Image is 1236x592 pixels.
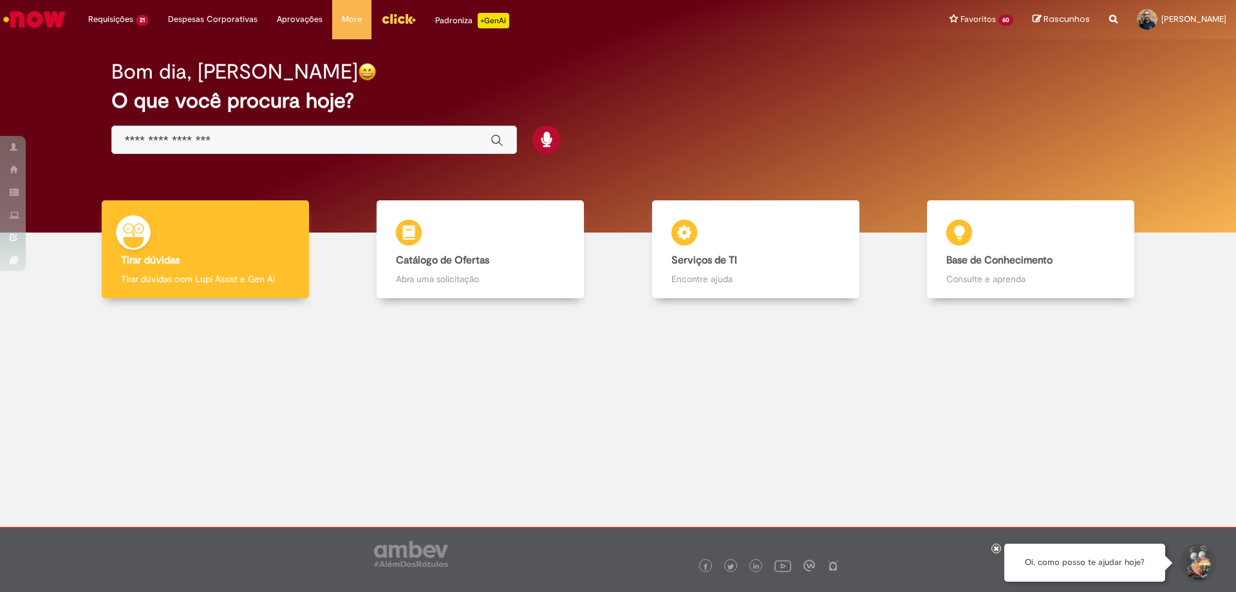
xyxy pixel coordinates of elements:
a: Base de Conhecimento Consulte e aprenda [894,200,1169,299]
span: Rascunhos [1044,13,1090,25]
span: [PERSON_NAME] [1161,14,1226,24]
p: Encontre ajuda [671,272,840,285]
img: logo_footer_workplace.png [803,560,815,571]
img: happy-face.png [358,62,377,81]
b: Catálogo de Ofertas [396,254,489,267]
span: 21 [136,15,149,26]
p: +GenAi [478,13,509,28]
span: Requisições [88,13,133,26]
span: More [342,13,362,26]
b: Serviços de TI [671,254,737,267]
div: Oi, como posso te ajudar hoje? [1004,544,1165,582]
a: Rascunhos [1033,14,1090,26]
b: Base de Conhecimento [946,254,1053,267]
h2: Bom dia, [PERSON_NAME] [111,61,358,83]
span: Despesas Corporativas [168,13,257,26]
span: Favoritos [960,13,996,26]
a: Tirar dúvidas Tirar dúvidas com Lupi Assist e Gen Ai [68,200,343,299]
a: Serviços de TI Encontre ajuda [618,200,894,299]
img: click_logo_yellow_360x200.png [381,9,416,28]
img: logo_footer_ambev_rotulo_gray.png [374,541,448,567]
img: logo_footer_youtube.png [774,557,791,574]
a: Catálogo de Ofertas Abra uma solicitação [343,200,619,299]
button: Iniciar Conversa de Suporte [1178,544,1217,582]
img: ServiceNow [1,6,68,32]
div: Padroniza [435,13,509,28]
p: Tirar dúvidas com Lupi Assist e Gen Ai [121,272,290,285]
b: Tirar dúvidas [121,254,180,267]
img: logo_footer_facebook.png [702,564,709,570]
span: Aprovações [277,13,323,26]
img: logo_footer_naosei.png [827,560,839,571]
p: Consulte e aprenda [946,272,1115,285]
p: Abra uma solicitação [396,272,565,285]
img: logo_footer_linkedin.png [753,563,760,571]
img: logo_footer_twitter.png [727,564,734,570]
span: 60 [998,15,1013,26]
h2: O que você procura hoje? [111,90,1125,112]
